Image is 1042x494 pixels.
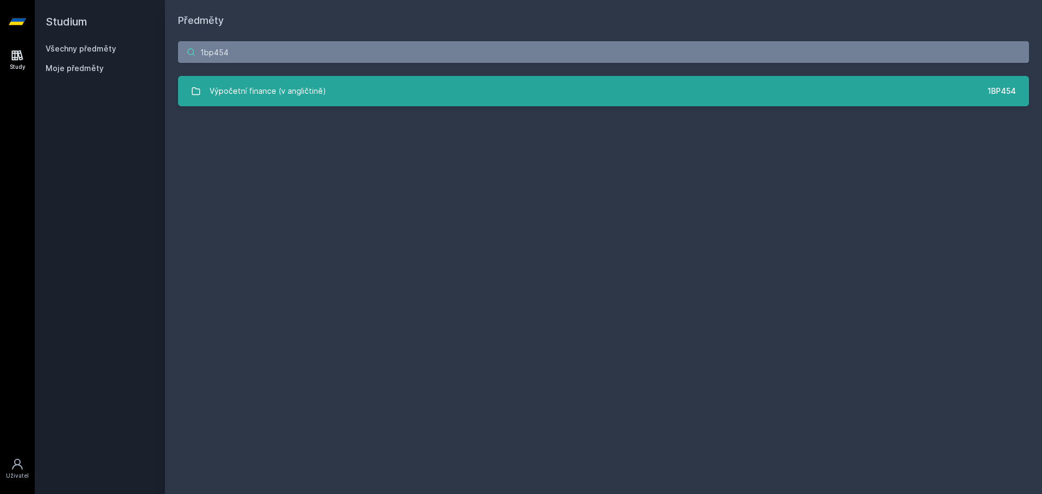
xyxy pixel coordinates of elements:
[209,80,326,102] div: Výpočetní finance (v angličtině)
[2,43,33,76] a: Study
[6,472,29,480] div: Uživatel
[46,63,104,74] span: Moje předměty
[988,86,1016,97] div: 1BP454
[46,44,116,53] a: Všechny předměty
[2,452,33,485] a: Uživatel
[178,76,1029,106] a: Výpočetní finance (v angličtině) 1BP454
[10,63,26,71] div: Study
[178,41,1029,63] input: Název nebo ident předmětu…
[178,13,1029,28] h1: Předměty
